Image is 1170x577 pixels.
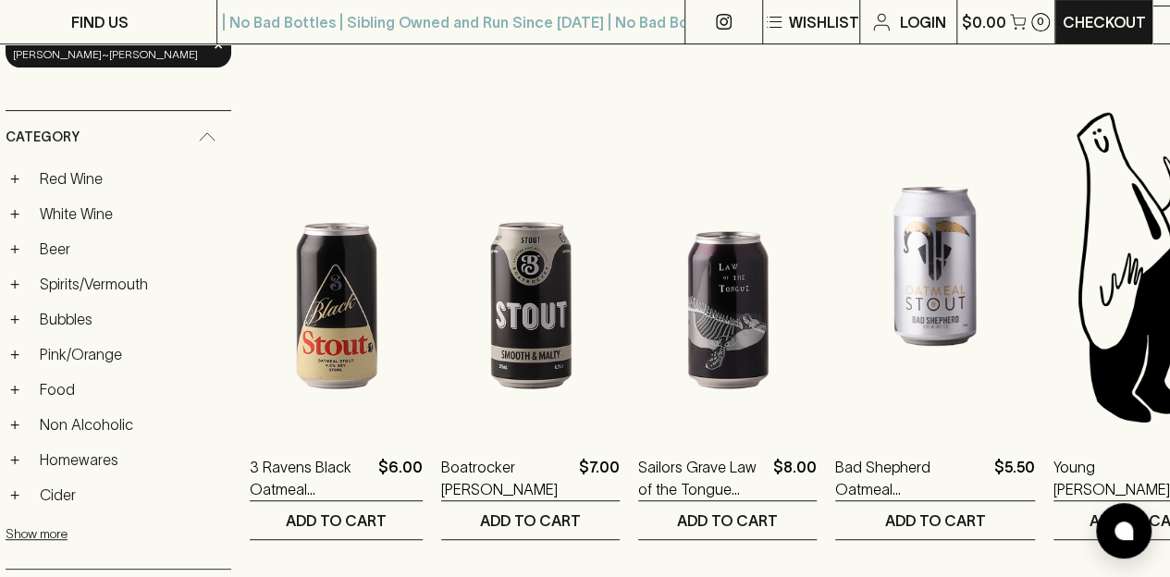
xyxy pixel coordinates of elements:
[286,509,387,532] p: ADD TO CART
[31,163,231,194] a: Red Wine
[638,501,817,539] button: ADD TO CART
[31,374,231,405] a: Food
[962,11,1006,33] p: $0.00
[1115,522,1133,540] img: bubble-icon
[13,27,207,64] span: Category: beer > [PERSON_NAME]~[PERSON_NAME]
[6,380,24,399] button: +
[6,169,24,188] button: +
[900,11,946,33] p: Login
[835,104,1035,428] img: Bad Shepherd Oatmeal Stout 330ml (can)
[789,11,859,33] p: Wishlist
[773,456,817,500] p: $8.00
[441,104,620,428] img: Boatrocker Stout
[71,11,129,33] p: FIND US
[6,111,231,164] div: Category
[31,338,231,370] a: Pink/Orange
[378,456,423,500] p: $6.00
[6,275,24,293] button: +
[31,409,231,440] a: Non Alcoholic
[213,35,224,55] span: ×
[31,479,231,510] a: Cider
[6,204,24,223] button: +
[250,104,423,428] img: 3 Ravens Black Oatmeal Stout
[6,514,248,552] button: Show more
[885,509,986,532] p: ADD TO CART
[480,509,581,532] p: ADD TO CART
[638,104,817,428] img: Sailors Grave Law of the Tongue Smokey Oyster Stout
[441,501,620,539] button: ADD TO CART
[6,415,24,434] button: +
[6,239,24,258] button: +
[638,456,766,500] a: Sailors Grave Law of the Tongue Smokey Oyster [PERSON_NAME]
[6,126,80,149] span: Category
[250,456,371,500] a: 3 Ravens Black Oatmeal [PERSON_NAME]
[31,444,231,475] a: Homewares
[677,509,778,532] p: ADD TO CART
[31,233,231,264] a: Beer
[441,456,572,500] a: Boatrocker [PERSON_NAME]
[835,456,987,500] a: Bad Shepherd Oatmeal [PERSON_NAME] 330ml (can)
[835,501,1035,539] button: ADD TO CART
[1037,17,1044,27] p: 0
[6,345,24,363] button: +
[250,501,423,539] button: ADD TO CART
[31,303,231,335] a: Bubbles
[6,485,24,504] button: +
[1063,11,1146,33] p: Checkout
[31,198,231,229] a: White Wine
[579,456,620,500] p: $7.00
[31,268,231,300] a: Spirits/Vermouth
[6,450,24,469] button: +
[994,456,1035,500] p: $5.50
[6,310,24,328] button: +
